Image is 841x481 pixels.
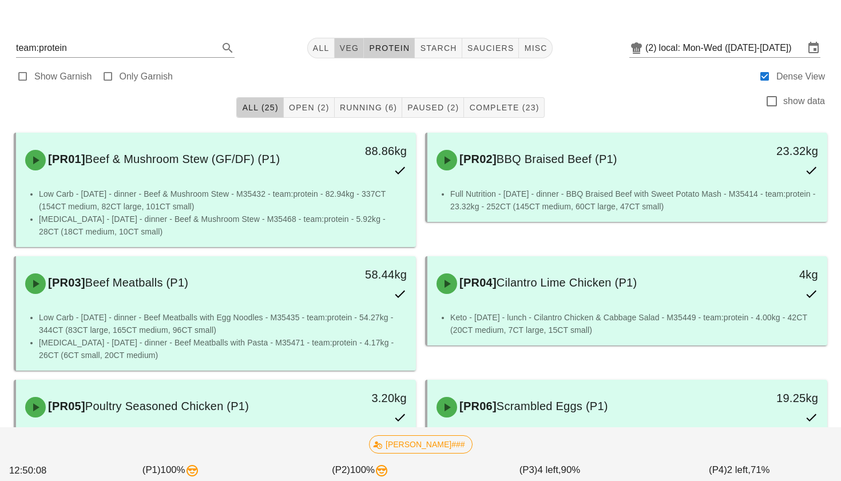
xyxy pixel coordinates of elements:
span: Scrambled Eggs (P1) [497,400,608,412]
li: [MEDICAL_DATA] - [DATE] - dinner - Beef Meatballs with Pasta - M35471 - team:protein - 4.17kg - 2... [39,336,407,361]
div: 23.32kg [733,142,818,160]
span: Beef & Mushroom Stew (GF/DF) (P1) [85,153,280,165]
li: [MEDICAL_DATA] - [DATE] - dinner - Beef & Mushroom Stew - M35468 - team:protein - 5.92kg - 28CT (... [39,213,407,238]
li: Keto - [DATE] - lunch - Cilantro Chicken & Cabbage Salad - M35449 - team:protein - 4.00kg - 42CT ... [450,311,818,336]
span: [PR06] [457,400,497,412]
span: [PR04] [457,276,497,289]
button: sauciers [462,38,519,58]
li: Low Carb - [DATE] - dinner - Beef Meatballs with Egg Noodles - M35435 - team:protein - 54.27kg - ... [39,311,407,336]
button: misc [519,38,552,58]
div: 58.44kg [322,265,407,284]
button: starch [415,38,462,58]
span: sauciers [467,43,514,53]
span: Complete (23) [469,103,539,112]
label: show data [783,96,825,107]
label: Only Garnish [120,71,173,82]
span: Poultry Seasoned Chicken (P1) [85,400,249,412]
div: (P3) 90% [455,460,644,480]
span: All (25) [241,103,278,112]
button: All (25) [236,97,283,118]
div: (P4) 71% [645,460,834,480]
button: Paused (2) [402,97,464,118]
button: Open (2) [284,97,335,118]
div: (P2) 100% [265,460,455,480]
span: All [312,43,330,53]
div: 88.86kg [322,142,407,160]
div: (P1) 100% [76,460,265,480]
span: [PR05] [46,400,85,412]
div: 4kg [733,265,818,284]
li: Full Nutrition - [DATE] - dinner - BBQ Braised Beef with Sweet Potato Mash - M35414 - team:protei... [450,188,818,213]
button: All [307,38,335,58]
span: Beef Meatballs (P1) [85,276,188,289]
span: [PR02] [457,153,497,165]
span: Open (2) [288,103,330,112]
li: Low Carb - [DATE] - dinner - Beef & Mushroom Stew - M35432 - team:protein - 82.94kg - 337CT (154C... [39,188,407,213]
span: veg [339,43,359,53]
button: Running (6) [335,97,402,118]
span: Running (6) [339,103,397,112]
button: Complete (23) [464,97,544,118]
span: 4 left, [537,464,561,475]
div: (2) [645,42,659,54]
label: Dense View [776,71,825,82]
span: starch [419,43,457,53]
div: 3.20kg [322,389,407,407]
span: [PR03] [46,276,85,289]
span: Cilantro Lime Chicken (P1) [497,276,637,289]
label: Show Garnish [34,71,92,82]
div: 19.25kg [733,389,818,407]
span: BBQ Braised Beef (P1) [497,153,617,165]
span: protein [368,43,410,53]
span: misc [523,43,547,53]
span: Paused (2) [407,103,459,112]
button: protein [364,38,415,58]
span: 2 left, [727,464,751,475]
span: [PERSON_NAME]### [376,436,465,453]
div: 12:50:08 [7,461,76,480]
span: [PR01] [46,153,85,165]
button: veg [335,38,364,58]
